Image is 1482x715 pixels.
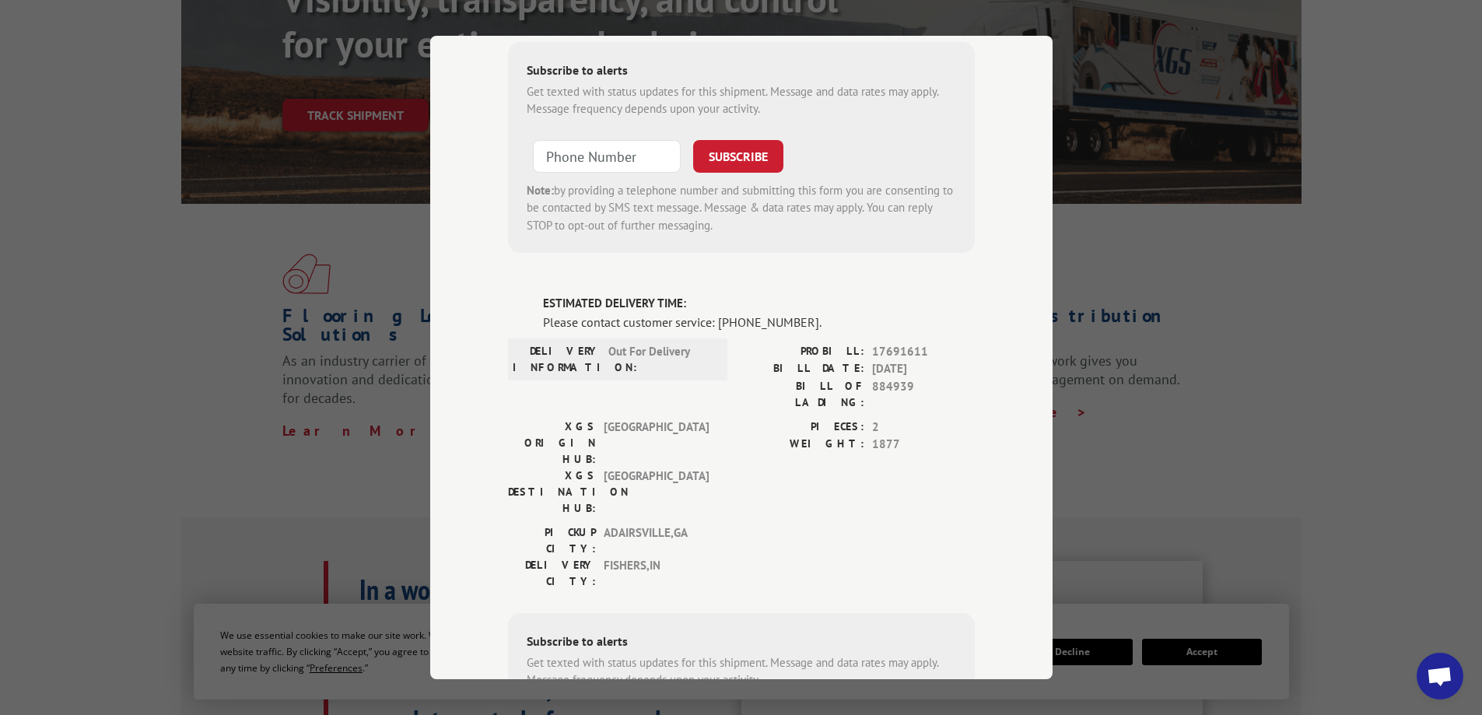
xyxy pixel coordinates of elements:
[527,182,956,235] div: by providing a telephone number and submitting this form you are consenting to be contacted by SM...
[741,378,864,411] label: BILL OF LADING:
[508,524,596,557] label: PICKUP CITY:
[527,183,554,198] strong: Note:
[872,436,975,454] span: 1877
[741,419,864,436] label: PIECES:
[527,654,956,689] div: Get texted with status updates for this shipment. Message and data rates may apply. Message frequ...
[513,343,601,376] label: DELIVERY INFORMATION:
[693,140,783,173] button: SUBSCRIBE
[527,61,956,83] div: Subscribe to alerts
[508,419,596,468] label: XGS ORIGIN HUB:
[508,468,596,517] label: XGS DESTINATION HUB:
[604,524,709,557] span: ADAIRSVILLE , GA
[872,419,975,436] span: 2
[1417,653,1463,699] div: Open chat
[527,83,956,118] div: Get texted with status updates for this shipment. Message and data rates may apply. Message frequ...
[741,360,864,378] label: BILL DATE:
[527,632,956,654] div: Subscribe to alerts
[604,419,709,468] span: [GEOGRAPHIC_DATA]
[508,557,596,590] label: DELIVERY CITY:
[608,343,713,376] span: Out For Delivery
[543,295,975,313] label: ESTIMATED DELIVERY TIME:
[872,343,975,361] span: 17691611
[604,468,709,517] span: [GEOGRAPHIC_DATA]
[533,140,681,173] input: Phone Number
[872,378,975,411] span: 884939
[872,360,975,378] span: [DATE]
[604,557,709,590] span: FISHERS , IN
[543,313,975,331] div: Please contact customer service: [PHONE_NUMBER].
[741,343,864,361] label: PROBILL:
[741,436,864,454] label: WEIGHT:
